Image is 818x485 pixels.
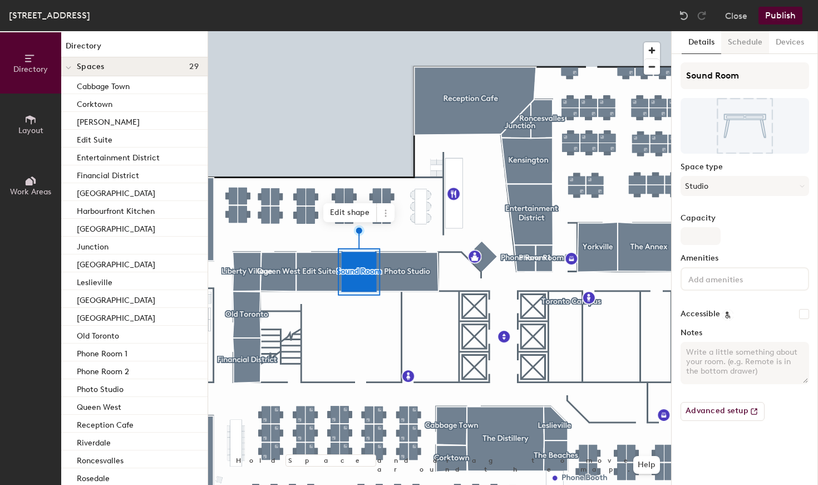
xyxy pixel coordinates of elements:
[77,239,109,252] p: Junction
[758,7,802,25] button: Publish
[77,381,124,394] p: Photo Studio
[681,402,765,421] button: Advanced setup
[77,417,134,430] p: Reception Cafe
[9,8,90,22] div: [STREET_ADDRESS]
[681,310,720,319] label: Accessible
[77,257,155,270] p: [GEOGRAPHIC_DATA]
[77,114,140,127] p: [PERSON_NAME]
[323,203,377,222] span: Edit shape
[77,132,112,145] p: Edit Suite
[77,275,112,287] p: Leslieville
[681,329,809,337] label: Notes
[696,10,707,21] img: Redo
[681,176,809,196] button: Studio
[77,221,155,234] p: [GEOGRAPHIC_DATA]
[678,10,689,21] img: Undo
[77,79,130,91] p: Cabbage Town
[77,96,112,109] p: Corktown
[77,185,155,198] p: [GEOGRAPHIC_DATA]
[686,272,786,285] input: Add amenities
[681,254,809,263] label: Amenities
[725,7,747,25] button: Close
[681,214,809,223] label: Capacity
[77,471,110,483] p: Rosedale
[77,328,119,341] p: Old Toronto
[18,126,43,135] span: Layout
[13,65,48,74] span: Directory
[61,40,208,57] h1: Directory
[77,364,129,376] p: Phone Room 2
[77,292,155,305] p: [GEOGRAPHIC_DATA]
[77,168,139,180] p: Financial District
[681,163,809,172] label: Space type
[77,399,121,412] p: Queen West
[769,31,811,54] button: Devices
[633,456,660,474] button: Help
[77,453,124,466] p: Roncesvalles
[77,310,155,323] p: [GEOGRAPHIC_DATA]
[77,435,111,448] p: Riverdale
[77,62,105,71] span: Spaces
[10,187,51,197] span: Work Areas
[77,150,160,163] p: Entertainment District
[681,98,809,154] img: The space named Sound Room
[721,31,769,54] button: Schedule
[77,346,127,359] p: Phone Room 1
[682,31,721,54] button: Details
[77,203,155,216] p: Harbourfront Kitchen
[189,62,199,71] span: 29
